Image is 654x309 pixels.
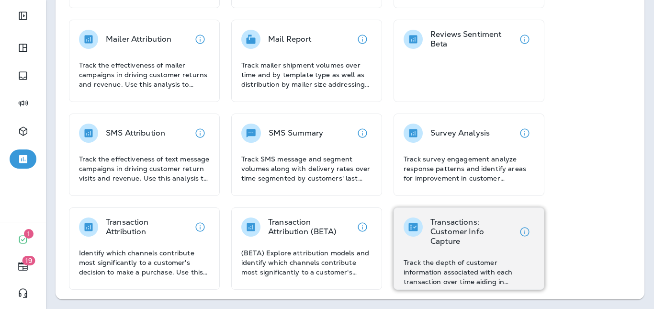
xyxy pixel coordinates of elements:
p: Transaction Attribution (BETA) [268,217,353,237]
p: (BETA) Explore attribution models and identify which channels contribute most significantly to a ... [241,248,372,277]
p: Track the effectiveness of mailer campaigns in driving customer returns and revenue. Use this ana... [79,60,210,89]
p: Track the effectiveness of text message campaigns in driving customer return visits and revenue. ... [79,154,210,183]
button: View details [353,30,372,49]
p: Track the depth of customer information associated with each transaction over time aiding in asse... [404,258,534,286]
p: Survey Analysis [430,128,490,138]
button: View details [353,124,372,143]
span: 19 [23,256,35,265]
p: Track SMS message and segment volumes along with delivery rates over time segmented by customers'... [241,154,372,183]
p: SMS Summary [269,128,324,138]
p: Mail Report [268,34,312,44]
button: View details [191,30,210,49]
button: View details [191,124,210,143]
p: Reviews Sentiment Beta [430,30,515,49]
button: View details [515,124,534,143]
p: Transactions: Customer Info Capture [430,217,515,246]
button: View details [515,30,534,49]
p: Identify which channels contribute most significantly to a customer's decision to make a purchase... [79,248,210,277]
button: 1 [10,230,36,249]
span: 1 [24,229,34,239]
button: View details [353,217,372,237]
button: View details [191,217,210,237]
p: SMS Attribution [106,128,165,138]
p: Track mailer shipment volumes over time and by template type as well as distribution by mailer si... [241,60,372,89]
p: Track survey engagement analyze response patterns and identify areas for improvement in customer ... [404,154,534,183]
p: Mailer Attribution [106,34,172,44]
button: Expand Sidebar [10,6,36,25]
button: 19 [10,257,36,276]
button: View details [515,222,534,241]
p: Transaction Attribution [106,217,191,237]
